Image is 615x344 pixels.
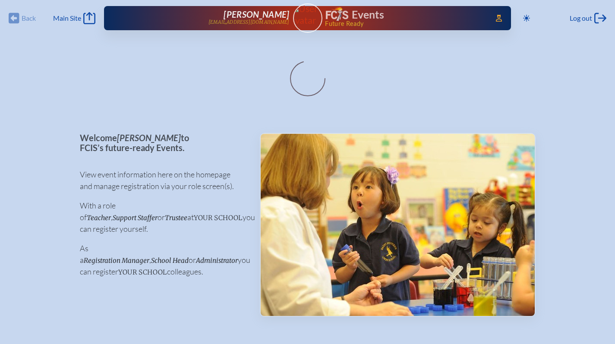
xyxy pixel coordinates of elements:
span: Teacher [87,214,111,222]
a: Main Site [53,12,95,24]
div: FCIS Events — Future ready [326,7,484,27]
p: Welcome to FCIS’s future-ready Events. [80,133,246,152]
a: User Avatar [293,3,322,33]
span: Main Site [53,14,81,22]
span: Trustee [165,214,187,222]
img: User Avatar [289,3,326,26]
span: Future Ready [325,21,483,27]
span: Administrator [196,256,238,265]
span: School Head [151,256,189,265]
span: [PERSON_NAME] [224,9,289,19]
span: Support Staffer [113,214,158,222]
span: Log out [570,14,592,22]
p: With a role of , or at you can register yourself. [80,200,246,235]
span: [PERSON_NAME] [117,133,181,143]
p: [EMAIL_ADDRESS][DOMAIN_NAME] [208,19,290,25]
img: Events [261,134,535,316]
p: View event information here on the homepage and manage registration via your role screen(s). [80,169,246,192]
span: your school [194,214,243,222]
span: Registration Manager [84,256,149,265]
span: your school [118,268,167,276]
p: As a , or you can register colleagues. [80,243,246,278]
a: [PERSON_NAME][EMAIL_ADDRESS][DOMAIN_NAME] [132,9,290,27]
